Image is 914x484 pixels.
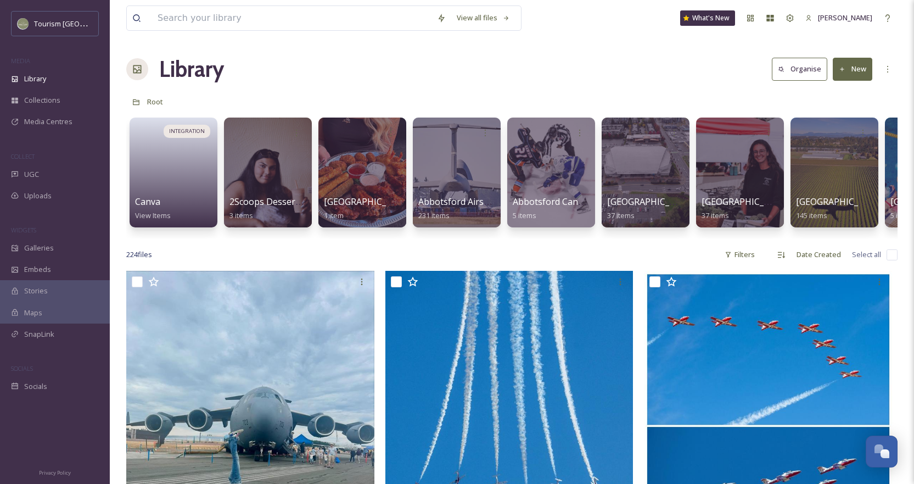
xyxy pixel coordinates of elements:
a: Privacy Policy [39,465,71,479]
span: Galleries [24,243,54,253]
span: Tourism [GEOGRAPHIC_DATA] [34,18,132,29]
a: Library [159,53,224,86]
span: Select all [852,249,881,260]
a: What's New [680,10,735,26]
span: Embeds [24,264,51,275]
div: Filters [719,244,760,265]
a: Abbotsford Airshow231 items [418,197,501,220]
span: Uploads [24,191,52,201]
span: 2Scoops Dessert Cafe [229,196,319,208]
a: Abbotsford Canucks5 items [513,197,597,220]
a: Root [147,95,163,108]
span: [PERSON_NAME] [818,13,872,23]
a: INTEGRATIONCanvaView Items [126,112,221,227]
a: [GEOGRAPHIC_DATA]37 items [702,197,790,220]
span: 145 items [796,210,827,220]
span: 5 items [890,210,914,220]
span: MEDIA [11,57,30,65]
a: [PERSON_NAME] [800,7,878,29]
a: [GEOGRAPHIC_DATA]1 item [324,197,412,220]
span: Maps [24,308,42,318]
div: Date Created [791,244,846,265]
span: INTEGRATION [169,127,205,135]
span: 231 items [418,210,450,220]
span: View Items [135,210,171,220]
span: Abbotsford Canucks [513,196,597,208]
span: 1 item [324,210,344,220]
input: Search your library [152,6,431,30]
a: [GEOGRAPHIC_DATA] (YXX)145 items [796,197,907,220]
span: SOCIALS [11,364,33,372]
a: View all files [451,7,515,29]
a: Organise [772,58,833,80]
span: 5 items [513,210,536,220]
span: WIDGETS [11,226,36,234]
span: [GEOGRAPHIC_DATA] [702,196,790,208]
img: Abbotsford_Snapsea.png [18,18,29,29]
span: Media Centres [24,116,72,127]
button: Organise [772,58,827,80]
span: Stories [24,286,48,296]
span: Abbotsford Airshow [418,196,501,208]
span: Library [24,74,46,84]
span: COLLECT [11,152,35,160]
span: [GEOGRAPHIC_DATA] [324,196,412,208]
span: SnapLink [24,329,54,340]
a: 2Scoops Dessert Cafe3 items [229,197,319,220]
button: New [833,58,872,80]
span: 224 file s [126,249,152,260]
span: Privacy Policy [39,469,71,476]
span: 3 items [229,210,253,220]
span: Canva [135,196,160,208]
button: Open Chat [866,436,898,468]
span: Root [147,97,163,107]
span: Collections [24,95,60,105]
a: [GEOGRAPHIC_DATA]37 items [607,197,696,220]
span: Socials [24,381,47,392]
span: [GEOGRAPHIC_DATA] [607,196,696,208]
span: UGC [24,169,39,180]
span: [GEOGRAPHIC_DATA] (YXX) [796,196,907,208]
span: 37 items [607,210,635,220]
span: 37 items [702,210,729,220]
